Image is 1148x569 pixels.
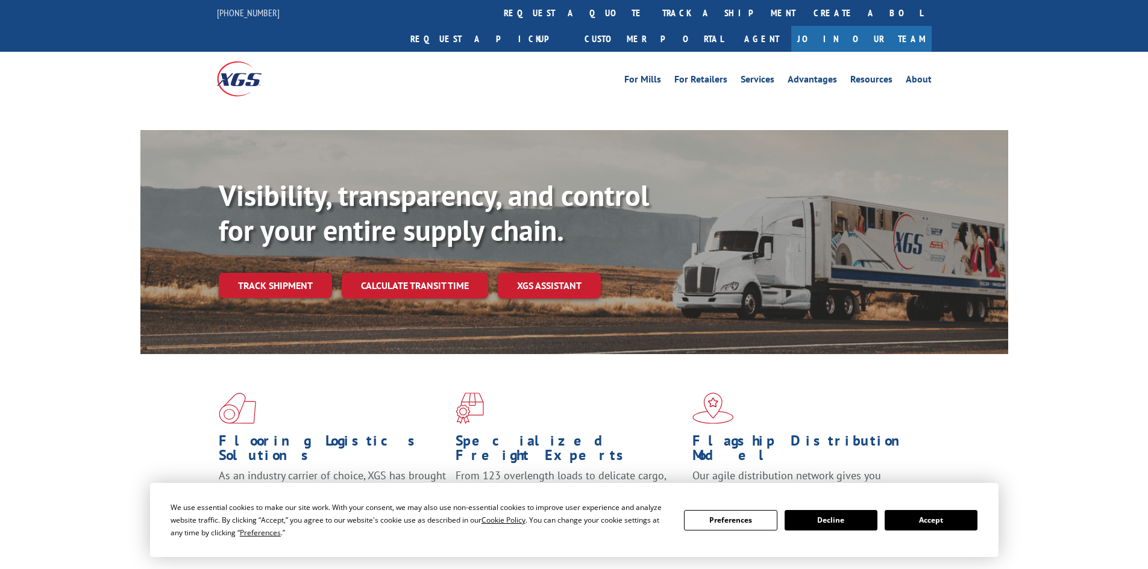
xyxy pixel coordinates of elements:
button: Decline [785,510,877,530]
div: We use essential cookies to make our site work. With your consent, we may also use non-essential ... [171,501,670,539]
h1: Flooring Logistics Solutions [219,434,447,468]
button: Accept [885,510,977,530]
a: Agent [732,26,791,52]
img: xgs-icon-total-supply-chain-intelligence-red [219,393,256,424]
div: Cookie Consent Prompt [150,483,999,557]
span: Preferences [240,527,281,538]
h1: Specialized Freight Experts [456,434,683,468]
a: For Retailers [674,75,727,88]
a: XGS ASSISTANT [498,273,601,299]
a: [PHONE_NUMBER] [217,7,280,19]
a: Calculate transit time [342,273,488,299]
h1: Flagship Distribution Model [692,434,920,468]
p: From 123 overlength loads to delicate cargo, our experienced staff knows the best way to move you... [456,468,683,522]
span: As an industry carrier of choice, XGS has brought innovation and dedication to flooring logistics... [219,468,446,511]
b: Visibility, transparency, and control for your entire supply chain. [219,176,649,249]
span: Cookie Policy [481,515,525,525]
img: xgs-icon-focused-on-flooring-red [456,393,484,424]
a: Join Our Team [791,26,932,52]
a: Request a pickup [401,26,576,52]
a: Services [741,75,774,88]
a: Resources [850,75,892,88]
a: Track shipment [219,273,332,298]
button: Preferences [684,510,777,530]
a: Customer Portal [576,26,732,52]
img: xgs-icon-flagship-distribution-model-red [692,393,734,424]
a: For Mills [624,75,661,88]
a: About [906,75,932,88]
a: Advantages [788,75,837,88]
span: Our agile distribution network gives you nationwide inventory management on demand. [692,468,914,497]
